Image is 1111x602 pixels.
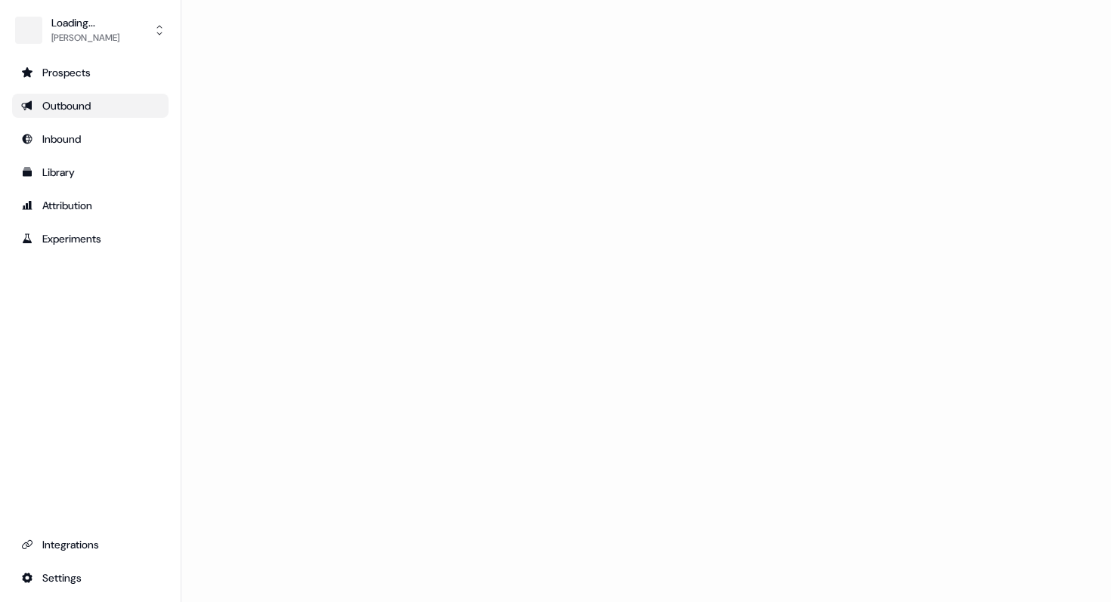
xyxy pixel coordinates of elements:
div: Outbound [21,98,159,113]
div: [PERSON_NAME] [51,30,119,45]
a: Go to experiments [12,227,169,251]
div: Attribution [21,198,159,213]
a: Go to templates [12,160,169,184]
div: Experiments [21,231,159,246]
div: Inbound [21,131,159,147]
a: Go to Inbound [12,127,169,151]
a: Go to prospects [12,60,169,85]
a: Go to integrations [12,533,169,557]
div: Loading... [51,15,119,30]
button: Loading...[PERSON_NAME] [12,12,169,48]
a: Go to outbound experience [12,94,169,118]
div: Integrations [21,537,159,552]
div: Library [21,165,159,180]
div: Prospects [21,65,159,80]
a: Go to attribution [12,193,169,218]
a: Go to integrations [12,566,169,590]
div: Settings [21,570,159,585]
